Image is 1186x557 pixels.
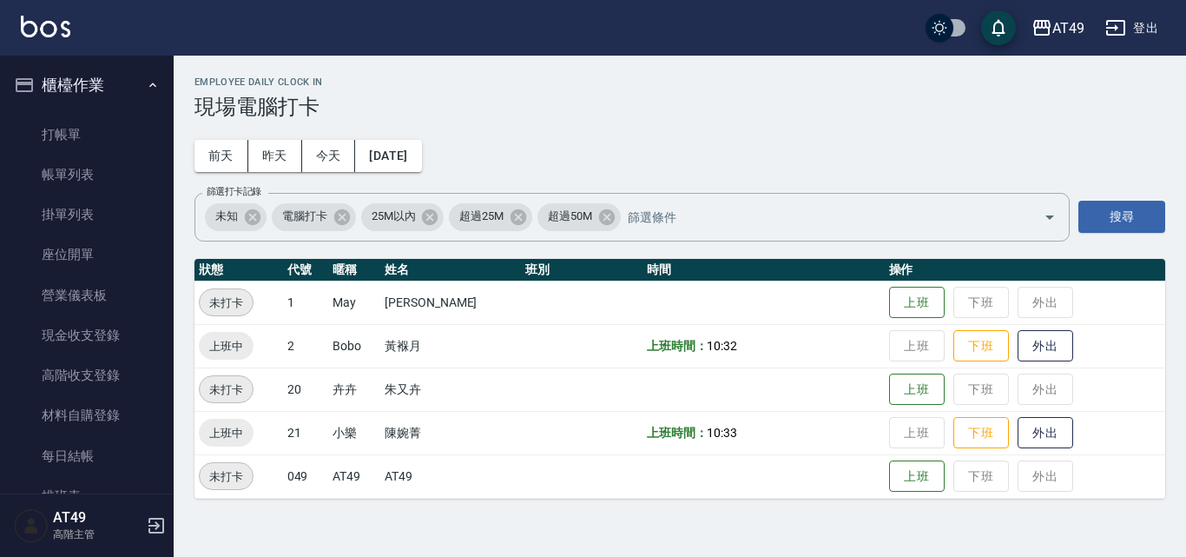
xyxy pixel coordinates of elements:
[7,476,167,516] a: 排班表
[7,195,167,235] a: 掛單列表
[199,337,254,355] span: 上班中
[7,275,167,315] a: 營業儀表板
[283,259,329,282] th: 代號
[272,208,338,225] span: 電腦打卡
[283,454,329,498] td: 049
[647,339,708,353] b: 上班時間：
[707,339,737,353] span: 10:32
[642,259,885,282] th: 時間
[449,208,514,225] span: 超過25M
[283,281,329,324] td: 1
[537,208,603,225] span: 超過50M
[328,411,380,454] td: 小樂
[380,454,521,498] td: AT49
[53,527,142,542] p: 高階主管
[885,259,1165,282] th: 操作
[623,202,1013,232] input: 篩選條件
[537,203,621,231] div: 超過50M
[14,508,49,543] img: Person
[205,208,248,225] span: 未知
[194,140,248,172] button: 前天
[248,140,302,172] button: 昨天
[889,461,945,493] button: 上班
[205,203,267,231] div: 未知
[647,426,708,440] b: 上班時間：
[53,509,142,527] h5: AT49
[361,203,445,231] div: 25M以內
[953,330,1009,362] button: 下班
[194,95,1165,119] h3: 現場電腦打卡
[328,454,380,498] td: AT49
[7,355,167,395] a: 高階收支登錄
[380,411,521,454] td: 陳婉菁
[1052,17,1084,39] div: AT49
[889,374,945,406] button: 上班
[380,281,521,324] td: [PERSON_NAME]
[1018,330,1073,362] button: 外出
[361,208,426,225] span: 25M以內
[21,16,70,37] img: Logo
[200,294,253,312] span: 未打卡
[283,368,329,411] td: 20
[328,324,380,368] td: Bobo
[355,140,421,172] button: [DATE]
[200,467,253,486] span: 未打卡
[328,368,380,411] td: 卉卉
[380,368,521,411] td: 朱又卉
[328,259,380,282] th: 暱稱
[7,63,167,108] button: 櫃檯作業
[7,315,167,355] a: 現金收支登錄
[200,381,253,399] span: 未打卡
[272,203,356,231] div: 電腦打卡
[194,76,1165,88] h2: Employee Daily Clock In
[449,203,532,231] div: 超過25M
[521,259,642,282] th: 班別
[380,259,521,282] th: 姓名
[7,115,167,155] a: 打帳單
[7,155,167,195] a: 帳單列表
[953,417,1009,449] button: 下班
[328,281,380,324] td: May
[283,411,329,454] td: 21
[207,185,261,198] label: 篩選打卡記錄
[194,259,283,282] th: 狀態
[7,235,167,275] a: 座位開單
[380,324,521,368] td: 黃褓月
[981,10,1016,45] button: save
[707,426,737,440] span: 10:33
[1018,417,1073,449] button: 外出
[7,395,167,435] a: 材料自購登錄
[1036,203,1064,231] button: Open
[1098,12,1165,44] button: 登出
[283,324,329,368] td: 2
[1025,10,1091,46] button: AT49
[7,436,167,476] a: 每日結帳
[889,287,945,319] button: 上班
[199,424,254,442] span: 上班中
[302,140,356,172] button: 今天
[1078,201,1165,233] button: 搜尋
